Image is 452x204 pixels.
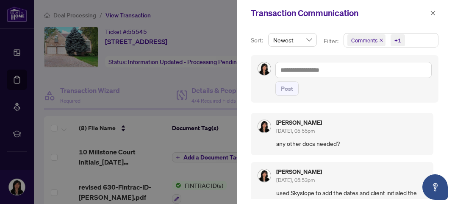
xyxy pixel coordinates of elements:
[430,10,436,16] span: close
[324,36,340,46] p: Filter:
[276,139,427,148] span: any other docs needed?
[276,169,322,175] h5: [PERSON_NAME]
[394,36,401,45] div: +1
[379,38,383,42] span: close
[276,128,315,134] span: [DATE], 05:55pm
[347,34,385,46] span: Comments
[258,62,271,75] img: Profile Icon
[258,169,271,182] img: Profile Icon
[351,36,377,45] span: Comments
[251,36,265,45] p: Sort:
[258,120,271,133] img: Profile Icon
[273,34,312,46] span: Newest
[275,81,299,96] button: Post
[276,177,315,183] span: [DATE], 05:53pm
[276,120,322,126] h5: [PERSON_NAME]
[251,7,427,20] div: Transaction Communication
[422,174,448,200] button: Open asap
